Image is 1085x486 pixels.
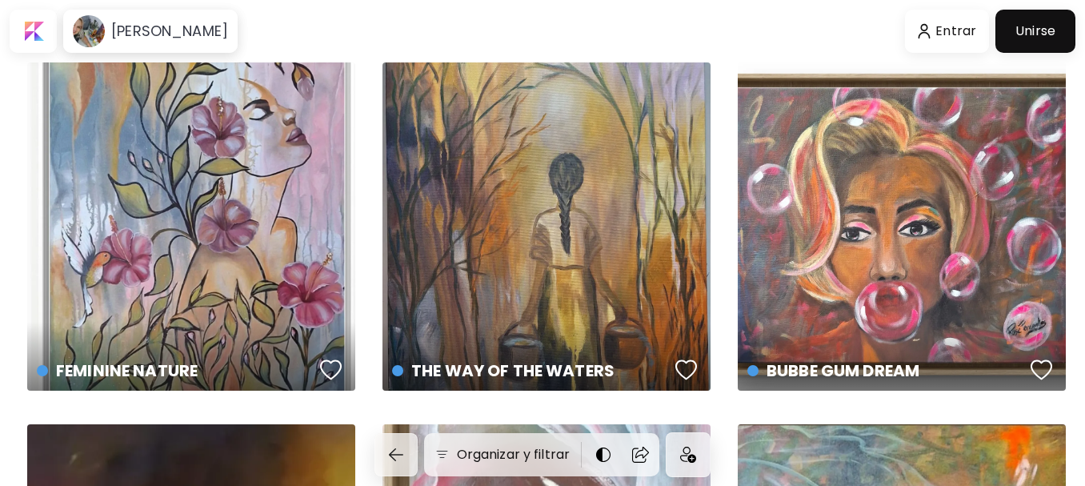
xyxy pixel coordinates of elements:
button: back [374,433,418,476]
h4: BUBBE GUM DREAM [747,359,1025,383]
button: favorites [671,354,702,386]
h4: FEMININE NATURE [37,359,314,383]
button: favorites [1027,354,1057,386]
a: FEMININE NATUREfavoriteshttps://cdn.kaleido.art/CDN/Artwork/176139/Primary/medium.webp?updated=78... [27,62,355,391]
a: BUBBE GUM DREAMfavoriteshttps://cdn.kaleido.art/CDN/Artwork/176136/Primary/medium.webp?updated=78... [738,62,1066,391]
h6: Organizar y filtrar [457,445,570,464]
a: Unirse [995,10,1075,53]
h4: THE WAY OF THE WATERS [392,359,670,383]
img: icon [680,447,696,463]
img: back [386,445,406,464]
a: THE WAY OF THE WATERSfavoriteshttps://cdn.kaleido.art/CDN/Artwork/176138/Primary/medium.webp?upda... [382,62,711,391]
h6: [PERSON_NAME] [111,22,228,41]
a: back [374,433,424,476]
button: favorites [316,354,346,386]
